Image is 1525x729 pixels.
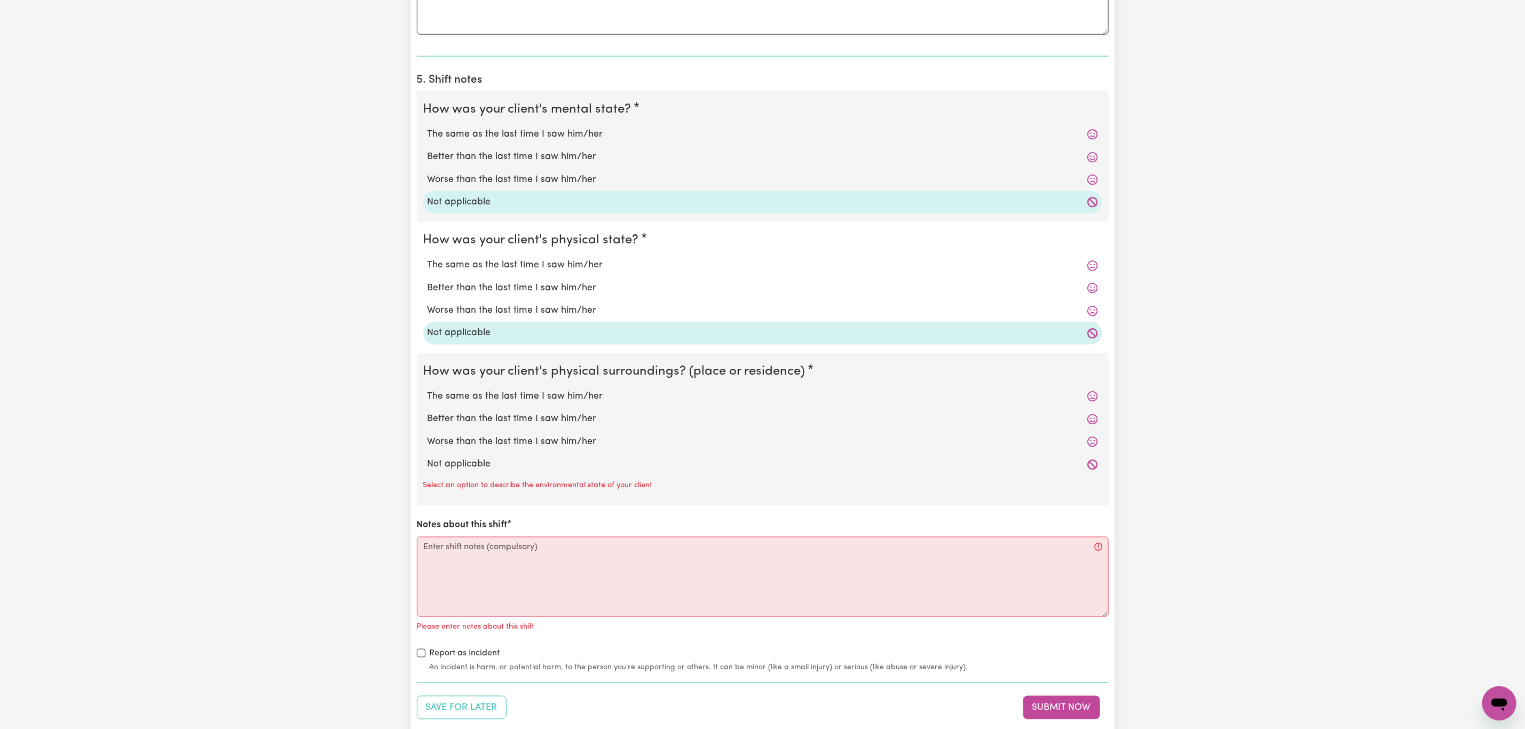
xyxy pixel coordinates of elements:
legend: How was your client's physical state? [423,231,643,250]
label: Notes about this shift [417,518,508,532]
label: Worse than the last time I saw him/her [428,435,1098,449]
h2: 5. Shift notes [417,74,1109,87]
label: The same as the last time I saw him/her [428,128,1098,141]
label: The same as the last time I saw him/her [428,258,1098,272]
label: Not applicable [428,195,1098,209]
legend: How was your client's physical surroundings? (place or residence) [423,362,810,381]
label: Worse than the last time I saw him/her [428,304,1098,318]
small: An incident is harm, or potential harm, to the person you're supporting or others. It can be mino... [430,662,1109,673]
label: Worse than the last time I saw him/her [428,173,1098,187]
label: Not applicable [428,457,1098,471]
iframe: Button to launch messaging window, conversation in progress [1482,686,1516,720]
label: Better than the last time I saw him/her [428,412,1098,426]
label: Better than the last time I saw him/her [428,150,1098,164]
label: Report as Incident [430,647,500,660]
button: Submit your job report [1023,696,1100,719]
p: Select an option to describe the environmental state of your client [423,480,653,492]
button: Save your job report [417,696,507,719]
p: Please enter notes about this shift [417,621,535,633]
label: Better than the last time I saw him/her [428,281,1098,295]
label: The same as the last time I saw him/her [428,390,1098,403]
legend: How was your client's mental state? [423,100,636,119]
label: Not applicable [428,326,1098,340]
